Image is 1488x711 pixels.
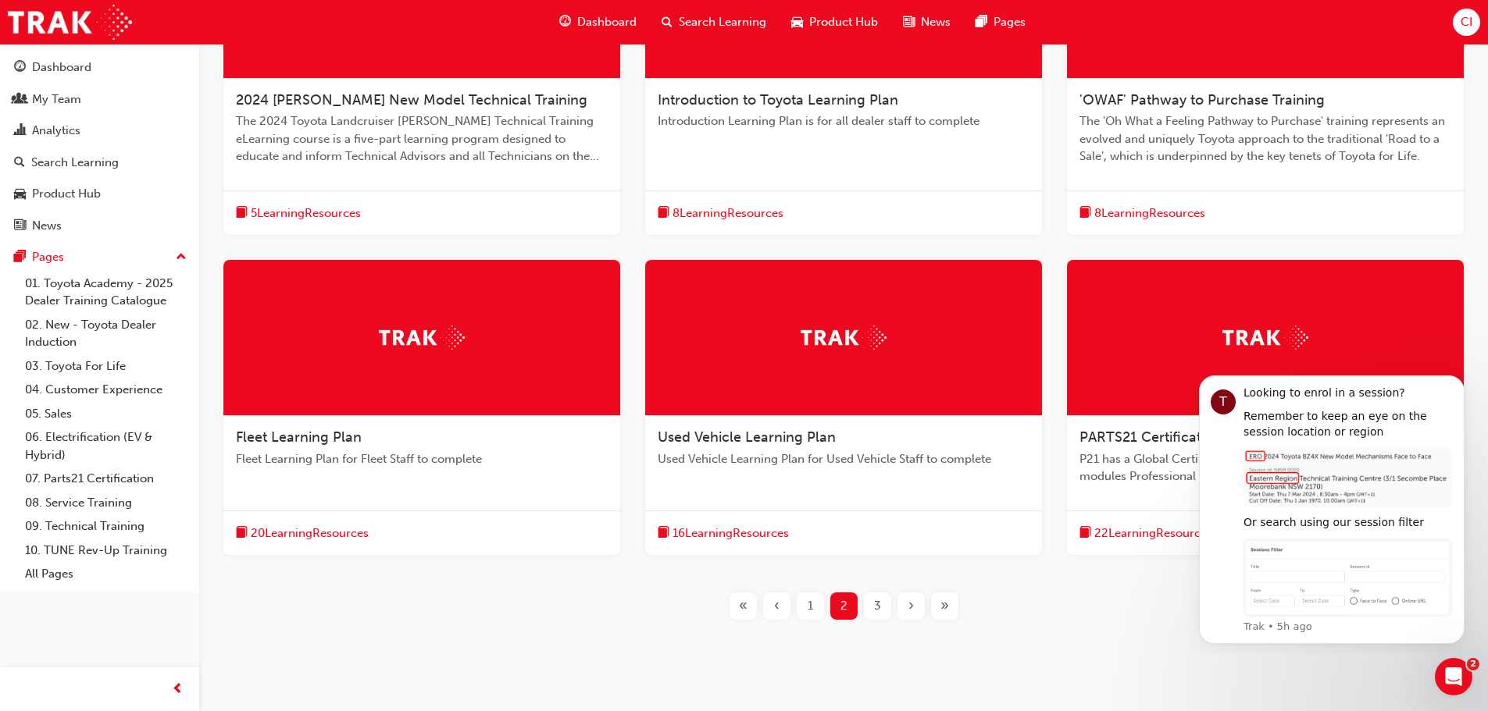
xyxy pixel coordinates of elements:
[658,428,836,446] span: Used Vehicle Learning Plan
[547,6,649,38] a: guage-iconDashboard
[236,450,608,468] span: Fleet Learning Plan for Fleet Staff to complete
[908,597,914,615] span: ›
[236,428,362,446] span: Fleet Learning Plan
[658,112,1029,130] span: Introduction Learning Plan is for all dealer staff to complete
[658,204,783,223] button: book-icon8LearningResources
[19,467,193,491] a: 07. Parts21 Certification
[1461,13,1472,31] span: CI
[6,243,193,272] button: Pages
[236,112,608,165] span: The 2024 Toyota Landcruiser [PERSON_NAME] Technical Training eLearning course is a five-part lear...
[994,13,1026,31] span: Pages
[6,53,193,82] a: Dashboard
[1067,260,1464,555] a: TrakPARTS21 CertificationP21 has a Global Certification attached to the advanced learning modules...
[236,91,587,108] span: 2024 [PERSON_NAME] New Model Technical Training
[32,59,91,76] div: Dashboard
[19,313,193,354] a: 02. New - Toyota Dealer Induction
[251,204,361,222] span: 5 Learning Resources
[1094,524,1212,542] span: 22 Learning Resources
[1222,325,1308,350] img: Trak
[577,13,637,31] span: Dashboard
[791,12,803,32] span: car-icon
[726,592,760,620] button: First page
[6,180,193,208] a: Product Hub
[658,524,669,543] span: book-icon
[19,402,193,426] a: 05. Sales
[890,6,963,38] a: news-iconNews
[1453,9,1480,36] button: CI
[963,6,1038,38] a: pages-iconPages
[19,514,193,539] a: 09. Technical Training
[14,61,26,75] span: guage-icon
[894,592,928,620] button: Next page
[14,156,25,170] span: search-icon
[658,524,789,543] button: book-icon16LearningResources
[236,204,248,223] span: book-icon
[32,248,64,266] div: Pages
[6,212,193,240] a: News
[645,260,1042,555] a: TrakUsed Vehicle Learning PlanUsed Vehicle Learning Plan for Used Vehicle Staff to completebook-i...
[760,592,794,620] button: Previous page
[6,148,193,177] a: Search Learning
[32,122,80,140] div: Analytics
[32,217,62,235] div: News
[649,6,779,38] a: search-iconSearch Learning
[794,592,827,620] button: Page 1
[921,13,951,31] span: News
[32,91,81,108] div: My Team
[1079,524,1212,543] button: book-icon22LearningResources
[928,592,962,620] button: Last page
[673,204,783,222] span: 8 Learning Resources
[976,12,987,32] span: pages-icon
[808,597,813,615] span: 1
[1079,204,1091,223] span: book-icon
[14,93,26,107] span: people-icon
[861,592,894,620] button: Page 3
[801,325,887,350] img: Trak
[19,491,193,515] a: 08. Service Training
[809,13,878,31] span: Product Hub
[1079,112,1451,165] span: The 'Oh What a Feeling Pathway to Purchase' training represents an evolved and uniquely Toyota ap...
[19,539,193,563] a: 10. TUNE Rev-Up Training
[32,185,101,203] div: Product Hub
[8,5,132,40] img: Trak
[14,251,26,265] span: pages-icon
[1094,204,1205,222] span: 8 Learning Resources
[6,116,193,145] a: Analytics
[774,597,780,615] span: ‹
[1079,204,1205,223] button: book-icon8LearningResources
[673,524,789,542] span: 16 Learning Resources
[236,524,369,543] button: book-icon20LearningResources
[739,597,748,615] span: «
[14,124,26,138] span: chart-icon
[6,50,193,243] button: DashboardMy TeamAnalyticsSearch LearningProduct HubNews
[14,187,26,201] span: car-icon
[940,597,949,615] span: »
[1079,91,1325,108] span: 'OWAF' Pathway to Purchase Training
[1176,361,1488,653] iframe: Intercom notifications message
[658,204,669,223] span: book-icon
[236,524,248,543] span: book-icon
[19,354,193,379] a: 03. Toyota For Life
[658,450,1029,468] span: Used Vehicle Learning Plan for Used Vehicle Staff to complete
[840,597,847,615] span: 2
[19,562,193,586] a: All Pages
[658,91,898,108] span: Introduction to Toyota Learning Plan
[223,260,620,555] a: TrakFleet Learning PlanFleet Learning Plan for Fleet Staff to completebook-icon20LearningResources
[19,272,193,313] a: 01. Toyota Academy - 2025 Dealer Training Catalogue
[172,680,184,699] span: prev-icon
[19,425,193,467] a: 06. Electrification (EV & Hybrid)
[1435,658,1472,695] iframe: Intercom live chat
[236,204,361,223] button: book-icon5LearningResources
[1079,450,1451,485] span: P21 has a Global Certification attached to the advanced learning modules Professional and Expert.
[679,13,766,31] span: Search Learning
[379,325,465,350] img: Trak
[874,597,881,615] span: 3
